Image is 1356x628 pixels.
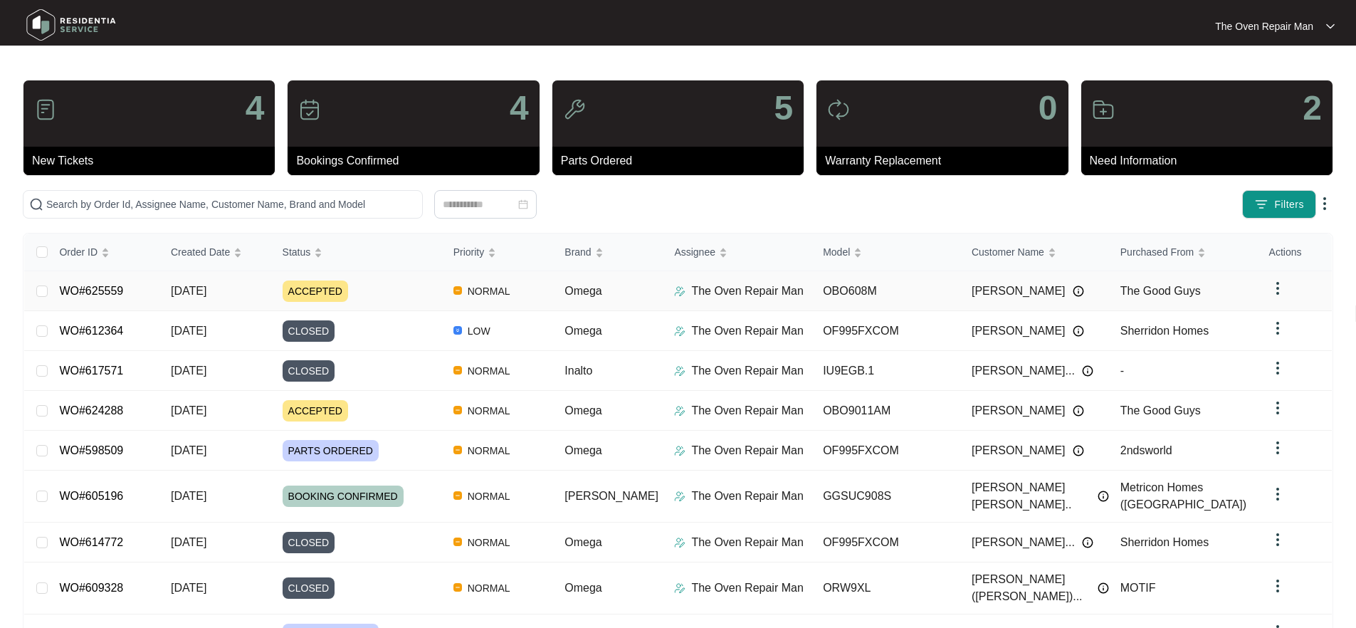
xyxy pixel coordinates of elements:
img: Info icon [1098,491,1109,502]
img: dropdown arrow [1316,195,1333,212]
span: CLOSED [283,320,335,342]
p: The Oven Repair Man [691,402,803,419]
img: dropdown arrow [1269,531,1286,548]
span: Inalto [564,365,592,377]
th: Status [271,234,442,271]
img: Info icon [1073,405,1084,417]
span: NORMAL [462,402,516,419]
img: Assigner Icon [674,537,685,548]
p: The Oven Repair Man [691,323,803,340]
img: residentia service logo [21,4,121,46]
img: Info icon [1073,445,1084,456]
span: Assignee [674,244,715,260]
img: Vercel Logo [453,286,462,295]
p: The Oven Repair Man [691,283,803,300]
img: Vercel Logo [453,366,462,375]
td: OBO9011AM [811,391,960,431]
span: Filters [1274,197,1304,212]
a: WO#617571 [59,365,123,377]
img: Vercel Logo [453,326,462,335]
span: ACCEPTED [283,400,348,422]
span: [DATE] [171,444,206,456]
span: [PERSON_NAME] [972,442,1066,459]
p: The Oven Repair Man [691,534,803,551]
a: WO#614772 [59,536,123,548]
img: dropdown arrow [1269,360,1286,377]
span: The Good Guys [1120,404,1201,417]
p: The Oven Repair Man [691,442,803,459]
span: ACCEPTED [283,281,348,302]
th: Customer Name [960,234,1109,271]
span: Omega [564,404,601,417]
span: 2ndsworld [1120,444,1172,456]
span: Omega [564,444,601,456]
th: Assignee [663,234,811,271]
td: OF995FXCOM [811,311,960,351]
th: Model [811,234,960,271]
span: Status [283,244,311,260]
img: search-icon [29,197,43,211]
p: Warranty Replacement [825,152,1068,169]
img: Assigner Icon [674,445,685,456]
span: BOOKING CONFIRMED [283,486,404,507]
img: dropdown arrow [1326,23,1335,30]
span: [PERSON_NAME] [972,283,1066,300]
th: Actions [1258,234,1332,271]
span: Metricon Homes ([GEOGRAPHIC_DATA]) [1120,481,1246,511]
img: Assigner Icon [674,325,685,337]
span: [DATE] [171,325,206,337]
td: IU9EGB.1 [811,351,960,391]
span: Sherridon Homes [1120,536,1209,548]
span: Created Date [171,244,230,260]
img: Info icon [1098,582,1109,594]
span: NORMAL [462,488,516,505]
span: [DATE] [171,404,206,417]
img: dropdown arrow [1269,320,1286,337]
p: 4 [510,91,529,125]
img: Vercel Logo [453,538,462,546]
span: NORMAL [462,283,516,300]
span: NORMAL [462,442,516,459]
p: 0 [1039,91,1058,125]
a: WO#625559 [59,285,123,297]
img: Assigner Icon [674,405,685,417]
img: Assigner Icon [674,365,685,377]
img: icon [827,98,850,121]
a: WO#598509 [59,444,123,456]
p: 2 [1303,91,1322,125]
span: - [1120,365,1124,377]
a: WO#609328 [59,582,123,594]
img: Info icon [1082,365,1093,377]
img: dropdown arrow [1269,577,1286,595]
td: OBO608M [811,271,960,311]
p: Bookings Confirmed [296,152,539,169]
td: OF995FXCOM [811,431,960,471]
span: NORMAL [462,580,516,597]
span: The Good Guys [1120,285,1201,297]
span: Omega [564,325,601,337]
img: Vercel Logo [453,491,462,500]
span: Omega [564,582,601,594]
img: icon [563,98,586,121]
p: Parts Ordered [561,152,804,169]
img: icon [1092,98,1115,121]
th: Purchased From [1109,234,1258,271]
span: NORMAL [462,362,516,380]
span: [DATE] [171,582,206,594]
img: Vercel Logo [453,406,462,414]
th: Order ID [48,234,159,271]
span: [DATE] [171,285,206,297]
span: Model [823,244,850,260]
p: 5 [774,91,793,125]
td: ORW9XL [811,562,960,614]
img: dropdown arrow [1269,439,1286,456]
span: [PERSON_NAME] [PERSON_NAME].. [972,479,1090,513]
img: filter icon [1254,197,1268,211]
img: Vercel Logo [453,583,462,592]
button: filter iconFilters [1242,190,1316,219]
img: dropdown arrow [1269,280,1286,297]
span: PARTS ORDERED [283,440,379,461]
span: Order ID [59,244,98,260]
a: WO#612364 [59,325,123,337]
th: Brand [553,234,663,271]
